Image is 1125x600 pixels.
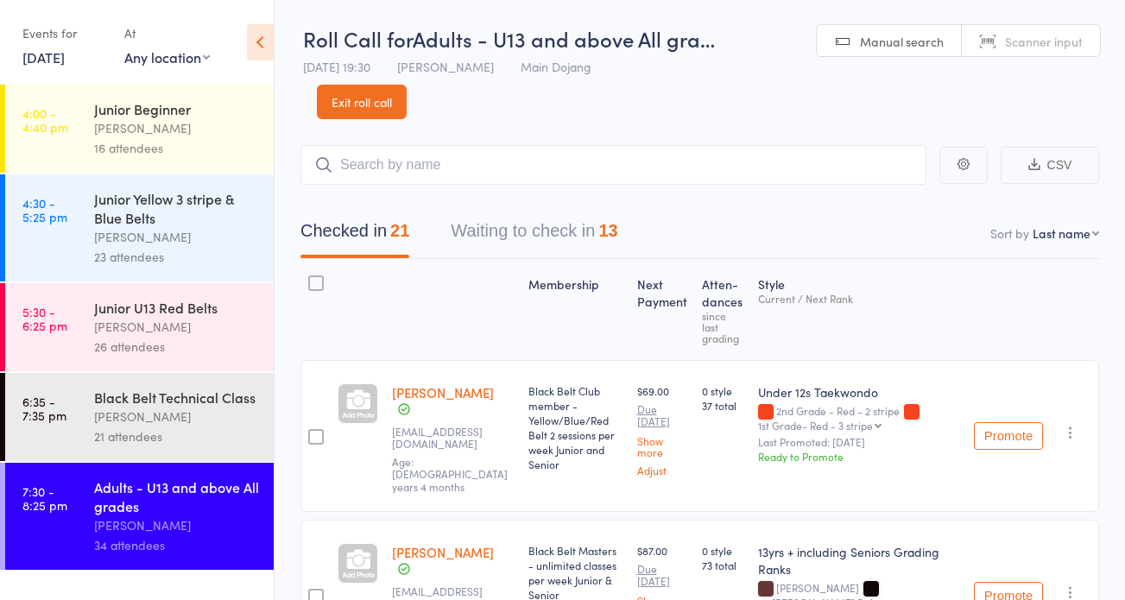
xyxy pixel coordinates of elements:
[94,189,259,227] div: Junior Yellow 3 stripe & Blue Belts
[860,33,944,50] span: Manual search
[598,221,617,240] div: 13
[702,383,744,398] span: 0 style
[758,436,960,448] small: Last Promoted: [DATE]
[528,383,623,471] div: Black Belt Club member - Yellow/Blue/Red Belt 2 sessions per week Junior and Senior
[22,305,67,332] time: 5:30 - 6:25 pm
[22,196,67,224] time: 4:30 - 5:25 pm
[413,24,715,53] span: Adults - U13 and above All gra…
[758,293,960,304] div: Current / Next Rank
[94,426,259,446] div: 21 attendees
[94,298,259,317] div: Junior U13 Red Belts
[637,383,688,476] div: $69.00
[637,403,688,428] small: Due [DATE]
[5,283,274,371] a: 5:30 -6:25 pmJunior U13 Red Belts[PERSON_NAME]26 attendees
[300,212,409,258] button: Checked in21
[94,535,259,555] div: 34 attendees
[451,212,617,258] button: Waiting to check in13
[5,373,274,461] a: 6:35 -7:35 pmBlack Belt Technical Class[PERSON_NAME]21 attendees
[22,106,68,134] time: 4:00 - 4:40 pm
[702,310,744,344] div: since last grading
[758,405,960,431] div: 2nd Grade - Red - 2 stripe
[303,24,413,53] span: Roll Call for
[392,454,508,494] span: Age: [DEMOGRAPHIC_DATA] years 4 months
[94,317,259,337] div: [PERSON_NAME]
[1001,147,1099,184] button: CSV
[521,267,630,352] div: Membership
[390,221,409,240] div: 21
[94,99,259,118] div: Junior Beginner
[974,422,1043,450] button: Promote
[5,463,274,570] a: 7:30 -8:25 pmAdults - U13 and above All grades[PERSON_NAME]34 attendees
[637,464,688,476] a: Adjust
[22,484,67,512] time: 7:30 - 8:25 pm
[1005,33,1083,50] span: Scanner input
[637,563,688,588] small: Due [DATE]
[990,224,1029,242] label: Sort by
[637,435,688,458] a: Show more
[702,398,744,413] span: 37 total
[124,19,210,47] div: At
[94,118,259,138] div: [PERSON_NAME]
[317,85,407,119] a: Exit roll call
[392,426,515,451] small: askwithlacey1@gmail.com
[94,138,259,158] div: 16 attendees
[695,267,751,352] div: Atten­dances
[758,420,873,431] div: 1st Grade- Red - 3 stripe
[5,174,274,281] a: 4:30 -5:25 pmJunior Yellow 3 stripe & Blue Belts[PERSON_NAME]23 attendees
[5,85,274,173] a: 4:00 -4:40 pmJunior Beginner[PERSON_NAME]16 attendees
[758,449,960,464] div: Ready to Promote
[94,515,259,535] div: [PERSON_NAME]
[702,543,744,558] span: 0 style
[392,383,494,401] a: [PERSON_NAME]
[94,388,259,407] div: Black Belt Technical Class
[94,227,259,247] div: [PERSON_NAME]
[758,543,960,578] div: 13yrs + including Seniors Grading Ranks
[22,395,66,422] time: 6:35 - 7:35 pm
[94,247,259,267] div: 23 attendees
[751,267,967,352] div: Style
[630,267,695,352] div: Next Payment
[94,407,259,426] div: [PERSON_NAME]
[22,19,107,47] div: Events for
[521,58,591,75] span: Main Dojang
[397,58,494,75] span: [PERSON_NAME]
[22,47,65,66] a: [DATE]
[94,337,259,357] div: 26 attendees
[702,558,744,572] span: 73 total
[300,145,926,185] input: Search by name
[94,477,259,515] div: Adults - U13 and above All grades
[758,383,960,401] div: Under 12s Taekwondo
[124,47,210,66] div: Any location
[392,543,494,561] a: [PERSON_NAME]
[303,58,370,75] span: [DATE] 19:30
[1033,224,1090,242] div: Last name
